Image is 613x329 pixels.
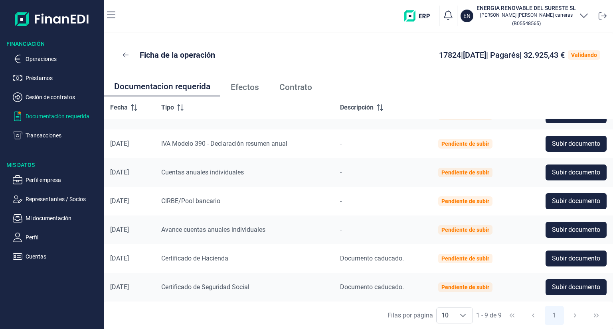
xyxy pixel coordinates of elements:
button: First Page [502,306,522,325]
p: Operaciones [26,54,101,64]
div: Pendiente de subir [441,198,489,204]
a: Documentacion requerida [104,77,220,97]
button: Subir documento [546,193,607,209]
button: ENENERGIA RENOVABLE DEL SURESTE SL[PERSON_NAME] [PERSON_NAME] carreras(B05548565) [461,4,589,28]
div: Validando [571,52,597,58]
span: Subir documento [552,225,600,235]
span: Contrato [279,83,312,92]
button: Subir documento [546,251,607,266]
span: Documento caducado. [340,255,404,262]
p: [PERSON_NAME] [PERSON_NAME] carreras [477,12,576,18]
div: Filas por página [388,311,433,320]
span: CIRBE/Pool bancario [161,197,220,205]
a: Contrato [269,77,322,97]
button: Préstamos [13,73,101,83]
button: Subir documento [546,279,607,295]
span: Subir documento [552,254,600,263]
button: Mi documentación [13,213,101,223]
span: Documento caducado. [340,283,404,291]
span: Documentacion requerida [114,82,210,91]
span: - [340,197,342,205]
a: Efectos [220,77,269,97]
p: Ficha de la operación [140,49,215,61]
button: Perfil [13,233,101,242]
div: [DATE] [110,255,148,262]
span: 10 [437,308,453,323]
span: 17824 | [DATE] | Pagarés | 32.925,43 € [439,50,565,60]
div: Pendiente de subir [441,255,489,262]
span: - [340,140,342,147]
p: Cuentas [26,252,101,261]
div: [DATE] [110,168,148,176]
button: Cesión de contratos [13,92,101,102]
button: Operaciones [13,54,101,64]
span: Subir documento [552,168,600,177]
span: Tipo [161,103,174,112]
img: erp [404,10,436,22]
p: Préstamos [26,73,101,83]
p: Perfil empresa [26,175,101,185]
div: Pendiente de subir [441,141,489,147]
div: Pendiente de subir [441,227,489,233]
div: [DATE] [110,140,148,148]
span: - [340,168,342,176]
div: [DATE] [110,226,148,234]
button: Documentación requerida [13,112,101,121]
span: Subir documento [552,196,600,206]
span: Cuentas anuales individuales [161,168,244,176]
p: Representantes / Socios [26,194,101,204]
p: Cesión de contratos [26,92,101,102]
small: Copiar cif [512,20,541,26]
span: Certificado de Hacienda [161,255,228,262]
button: Subir documento [546,164,607,180]
button: Perfil empresa [13,175,101,185]
div: [DATE] [110,283,148,291]
p: EN [463,12,471,20]
img: Logo de aplicación [15,6,89,32]
button: Cuentas [13,252,101,261]
button: Subir documento [546,136,607,152]
button: Last Page [587,306,606,325]
h3: ENERGIA RENOVABLE DEL SURESTE SL [477,4,576,12]
span: Descripción [340,103,374,112]
button: Previous Page [524,306,543,325]
button: Next Page [566,306,585,325]
div: Choose [453,308,473,323]
span: 1 - 9 de 9 [476,312,502,319]
div: [DATE] [110,197,148,205]
button: Page 1 [545,306,564,325]
span: IVA Modelo 390 - Declaración resumen anual [161,140,287,147]
button: Representantes / Socios [13,194,101,204]
p: Documentación requerida [26,112,101,121]
span: Subir documento [552,282,600,292]
div: Pendiente de subir [441,284,489,290]
span: Subir documento [552,139,600,149]
span: Efectos [231,83,259,92]
span: Avance cuentas anuales individuales [161,226,265,233]
button: Subir documento [546,222,607,238]
div: Pendiente de subir [441,169,489,176]
p: Perfil [26,233,101,242]
button: Transacciones [13,131,101,140]
span: - [340,226,342,233]
p: Mi documentación [26,213,101,223]
span: Certificado de Seguridad Social [161,283,249,291]
span: Fecha [110,103,128,112]
p: Transacciones [26,131,101,140]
